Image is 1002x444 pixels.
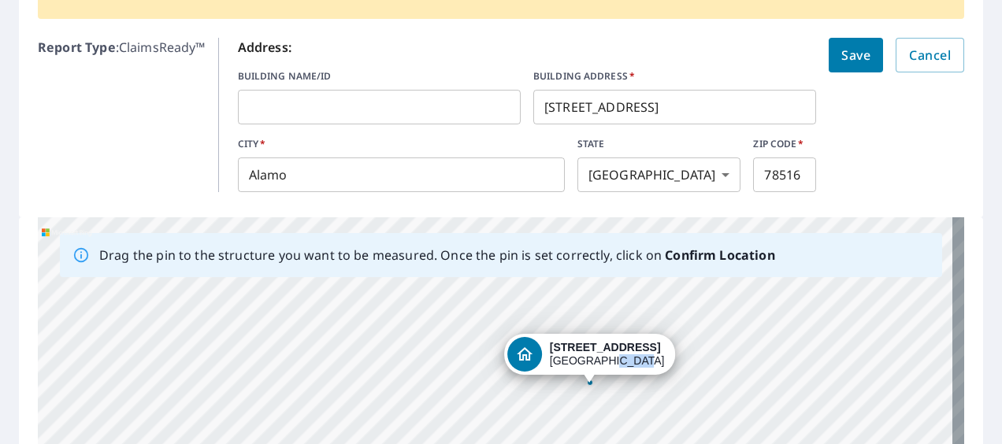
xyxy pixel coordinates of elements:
[504,334,676,383] div: Dropped pin, building 1, Residential property, 1320 W Frontage Rd Lot 56 Alamo, TX 78516
[577,137,741,151] label: STATE
[99,246,775,265] p: Drag the pin to the structure you want to be measured. Once the pin is set correctly, click on
[829,38,883,72] button: Save
[550,341,661,353] strong: [STREET_ADDRESS]
[896,38,964,72] button: Cancel
[238,137,565,151] label: CITY
[841,44,870,66] span: Save
[238,38,817,57] p: Address:
[533,69,816,83] label: BUILDING ADDRESS
[38,38,206,192] p: : ClaimsReady™
[550,341,665,368] div: [GEOGRAPHIC_DATA]
[577,157,741,192] div: [GEOGRAPHIC_DATA]
[909,44,951,66] span: Cancel
[588,168,716,183] em: [GEOGRAPHIC_DATA]
[665,246,774,264] b: Confirm Location
[238,69,521,83] label: BUILDING NAME/ID
[38,39,116,56] b: Report Type
[753,137,816,151] label: ZIP CODE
